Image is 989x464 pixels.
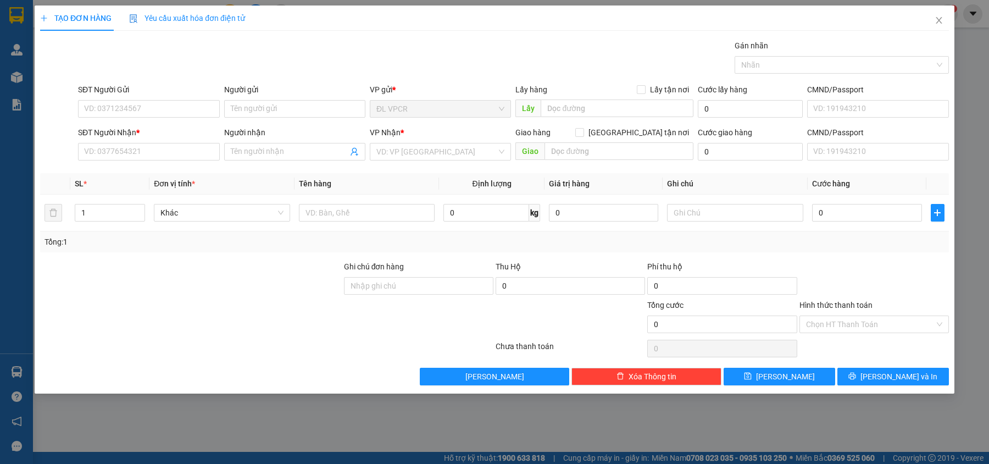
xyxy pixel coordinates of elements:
[663,173,808,195] th: Ghi chú
[931,208,944,217] span: plus
[515,142,544,160] span: Giao
[549,204,659,222] input: 0
[45,204,62,222] button: delete
[40,14,48,22] span: plus
[78,84,219,96] div: SĐT Người Gửi
[647,261,797,277] div: Phí thu hộ
[667,204,803,222] input: Ghi Chú
[224,126,365,139] div: Người nhận
[698,143,803,161] input: Cước giao hàng
[931,204,944,222] button: plus
[544,142,693,160] input: Dọc đường
[799,301,873,310] label: Hình thức thanh toán
[370,84,511,96] div: VP gửi
[154,179,195,188] span: Đơn vị tính
[344,262,404,271] label: Ghi chú đơn hàng
[299,204,435,222] input: VD: Bàn, Ghế
[75,179,84,188] span: SL
[370,128,401,137] span: VP Nhận
[541,100,693,117] input: Dọc đường
[860,371,937,383] span: [PERSON_NAME] và In
[494,340,646,360] div: Chưa thanh toán
[40,14,112,23] span: TẠO ĐƠN HÀNG
[837,368,949,385] button: printer[PERSON_NAME] và In
[78,126,219,139] div: SĐT Người Nhận
[160,205,284,221] span: Khác
[129,14,245,23] span: Yêu cầu xuất hóa đơn điện tử
[744,372,752,381] span: save
[698,100,803,118] input: Cước lấy hàng
[465,371,524,383] span: [PERSON_NAME]
[529,204,540,222] span: kg
[724,368,835,385] button: save[PERSON_NAME]
[515,128,551,137] span: Giao hàng
[698,128,752,137] label: Cước giao hàng
[299,179,331,188] span: Tên hàng
[515,85,547,94] span: Lấy hàng
[735,41,768,50] label: Gán nhãn
[45,236,382,248] div: Tổng: 1
[629,371,676,383] span: Xóa Thông tin
[344,277,493,295] input: Ghi chú đơn hàng
[420,368,569,385] button: [PERSON_NAME]
[584,126,693,139] span: [GEOGRAPHIC_DATA] tận nơi
[935,16,943,25] span: close
[515,100,541,117] span: Lấy
[376,101,504,117] span: ĐL VPCR
[812,179,850,188] span: Cước hàng
[224,84,365,96] div: Người gửi
[571,368,721,385] button: deleteXóa Thông tin
[129,14,138,23] img: icon
[647,301,684,310] span: Tổng cước
[496,262,521,271] span: Thu Hộ
[807,84,948,96] div: CMND/Passport
[616,372,624,381] span: delete
[646,84,693,96] span: Lấy tận nơi
[848,372,856,381] span: printer
[549,179,590,188] span: Giá trị hàng
[807,126,948,139] div: CMND/Passport
[472,179,511,188] span: Định lượng
[924,5,954,36] button: Close
[350,147,359,156] span: user-add
[698,85,747,94] label: Cước lấy hàng
[756,371,815,383] span: [PERSON_NAME]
